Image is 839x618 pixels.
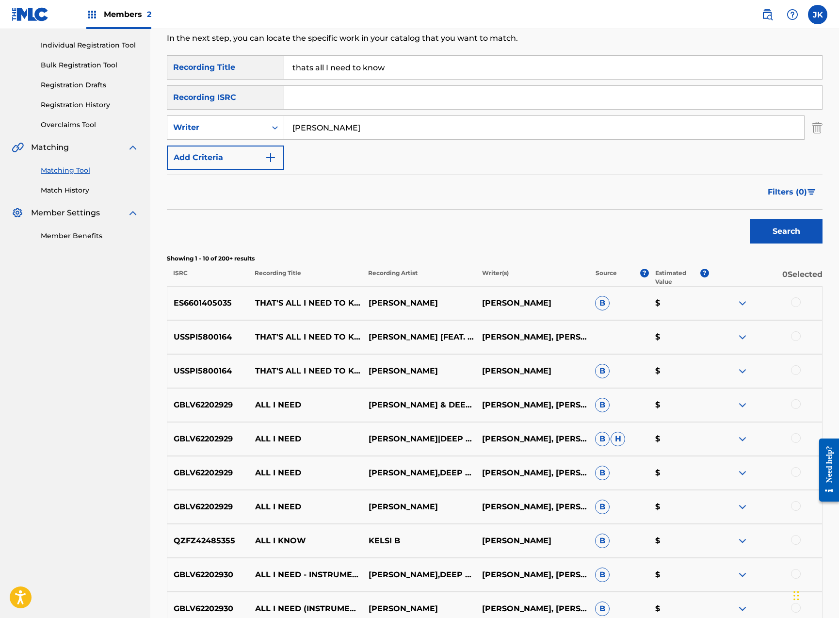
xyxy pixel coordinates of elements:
[649,501,709,513] p: $
[475,501,589,513] p: [PERSON_NAME], [PERSON_NAME], [PERSON_NAME], [PERSON_NAME]
[595,398,610,412] span: B
[737,331,748,343] img: expand
[12,142,24,153] img: Matching
[41,40,139,50] a: Individual Registration Tool
[249,399,362,411] p: ALL I NEED
[249,569,362,581] p: ALL I NEED - INSTRUMENTAL
[362,569,475,581] p: [PERSON_NAME],DEEP SOUL SYNDICATE
[31,207,100,219] span: Member Settings
[475,433,589,445] p: [PERSON_NAME], [PERSON_NAME], [PERSON_NAME], [PERSON_NAME]
[750,219,823,244] button: Search
[791,571,839,618] iframe: Chat Widget
[709,269,823,286] p: 0 Selected
[595,466,610,480] span: B
[249,365,362,377] p: THAT'S ALL I NEED TO KNOW
[249,467,362,479] p: ALL I NEED
[167,269,248,286] p: ISRC
[768,186,807,198] span: Filters ( 0 )
[41,231,139,241] a: Member Benefits
[595,296,610,310] span: B
[41,165,139,176] a: Matching Tool
[737,501,748,513] img: expand
[167,603,249,615] p: GBLV62202930
[649,569,709,581] p: $
[249,297,362,309] p: THAT'S ALL I NEED TO KNOW
[475,603,589,615] p: [PERSON_NAME], [PERSON_NAME], [PERSON_NAME], [PERSON_NAME]
[12,7,49,21] img: MLC Logo
[362,467,475,479] p: [PERSON_NAME],DEEP SOUL SYNDICATE
[167,467,249,479] p: GBLV62202929
[167,433,249,445] p: GBLV62202929
[475,467,589,479] p: [PERSON_NAME], [PERSON_NAME], [PERSON_NAME], [PERSON_NAME]
[737,569,748,581] img: expand
[475,569,589,581] p: [PERSON_NAME], [PERSON_NAME], [PERSON_NAME], [PERSON_NAME]
[649,331,709,343] p: $
[31,142,69,153] span: Matching
[475,535,589,547] p: [PERSON_NAME]
[737,399,748,411] img: expand
[147,10,151,19] span: 2
[86,9,98,20] img: Top Rightsholders
[362,535,475,547] p: KELSI B
[595,364,610,378] span: B
[649,297,709,309] p: $
[41,185,139,195] a: Match History
[737,433,748,445] img: expand
[167,535,249,547] p: QZFZ42485355
[362,365,475,377] p: [PERSON_NAME]
[127,142,139,153] img: expand
[475,297,589,309] p: [PERSON_NAME]
[649,365,709,377] p: $
[362,269,475,286] p: Recording Artist
[737,297,748,309] img: expand
[167,399,249,411] p: GBLV62202929
[167,297,249,309] p: ES6601405035
[362,603,475,615] p: [PERSON_NAME]
[596,269,617,286] p: Source
[167,55,823,248] form: Search Form
[649,433,709,445] p: $
[249,535,362,547] p: ALL I KNOW
[700,269,709,277] span: ?
[595,534,610,548] span: B
[167,254,823,263] p: Showing 1 - 10 of 200+ results
[737,535,748,547] img: expand
[362,331,475,343] p: [PERSON_NAME] [FEAT. THE SOUL STIRRERS]
[41,80,139,90] a: Registration Drafts
[655,269,700,286] p: Estimated Value
[640,269,649,277] span: ?
[249,433,362,445] p: ALL I NEED
[167,569,249,581] p: GBLV62202930
[127,207,139,219] img: expand
[812,115,823,140] img: Delete Criterion
[737,365,748,377] img: expand
[249,331,362,343] p: THAT'S ALL I NEED TO KNOW
[362,297,475,309] p: [PERSON_NAME]
[265,152,276,163] img: 9d2ae6d4665cec9f34b9.svg
[783,5,802,24] div: Help
[167,365,249,377] p: USSPI5800164
[104,9,151,20] span: Members
[595,432,610,446] span: B
[167,331,249,343] p: USSPI5800164
[787,9,798,20] img: help
[475,365,589,377] p: [PERSON_NAME]
[793,581,799,610] div: Drag
[762,180,823,204] button: Filters (0)
[12,207,23,219] img: Member Settings
[362,501,475,513] p: [PERSON_NAME]
[41,120,139,130] a: Overclaims Tool
[248,269,362,286] p: Recording Title
[249,603,362,615] p: ALL I NEED (INSTRUMENTAL)
[737,603,748,615] img: expand
[167,501,249,513] p: GBLV62202929
[737,467,748,479] img: expand
[807,189,816,195] img: filter
[362,433,475,445] p: [PERSON_NAME]|DEEP SOUL SYNDICATE
[595,568,610,582] span: B
[167,146,284,170] button: Add Criteria
[649,603,709,615] p: $
[475,331,589,343] p: [PERSON_NAME], [PERSON_NAME]
[173,122,260,133] div: Writer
